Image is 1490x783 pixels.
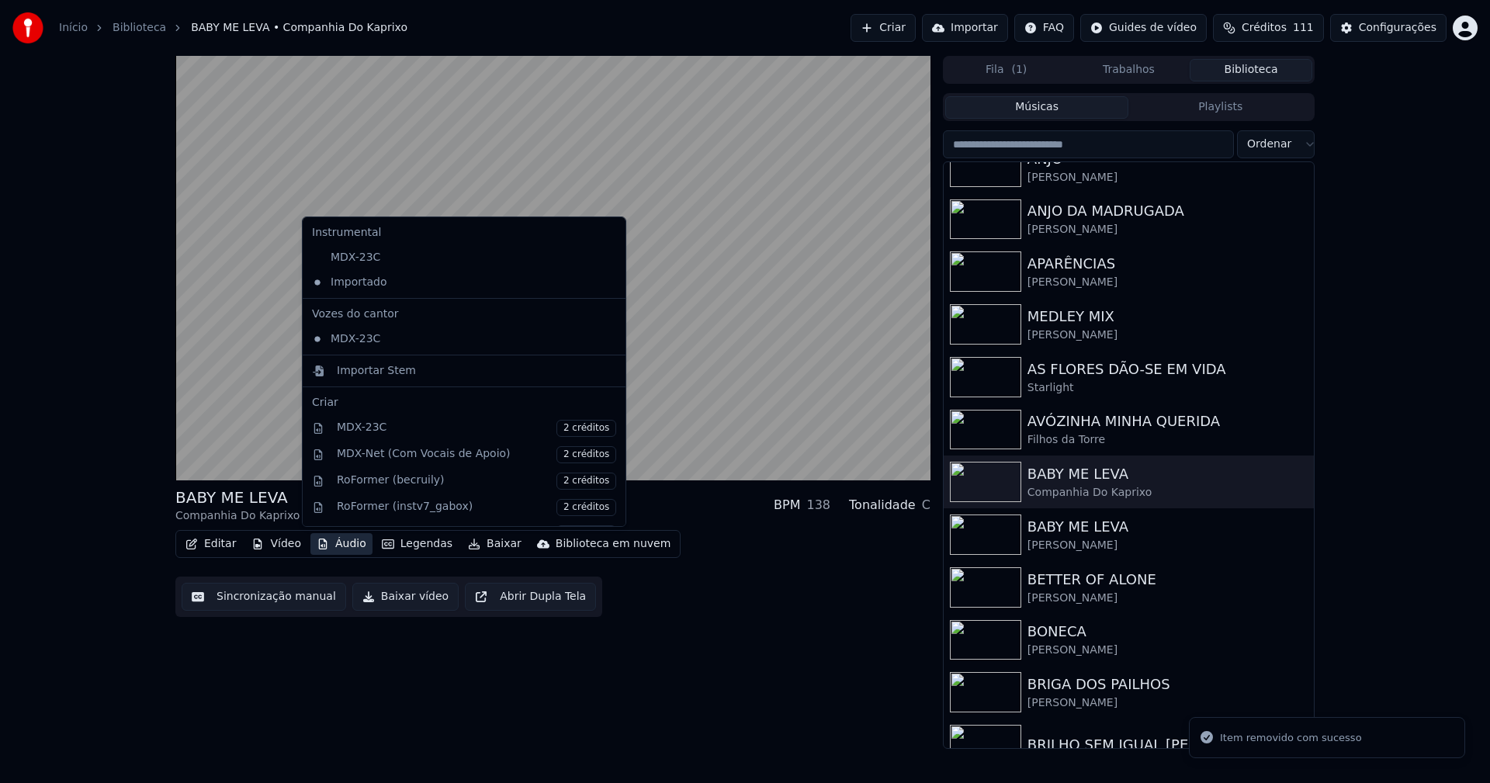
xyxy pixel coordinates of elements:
div: BRIGA DOS PAILHOS [1027,674,1308,695]
div: BABY ME LEVA [1027,463,1308,485]
div: Criar [312,395,616,411]
div: [PERSON_NAME] [1027,643,1308,658]
div: MDX-Net (Com Vocais de Apoio) [337,446,616,463]
div: Tonalidade [849,496,916,514]
div: Filhos da Torre [1027,432,1308,448]
span: 2 créditos [556,446,616,463]
button: Baixar vídeo [352,583,459,611]
button: Créditos111 [1213,14,1324,42]
div: APARÊNCIAS [1027,253,1308,275]
a: Biblioteca [113,20,166,36]
button: Sincronização manual [182,583,346,611]
div: Biblioteca em nuvem [556,536,671,552]
div: [PERSON_NAME] [1027,695,1308,711]
button: Músicas [945,96,1129,119]
button: Legendas [376,533,459,555]
div: Importado [306,270,599,295]
button: Trabalhos [1068,59,1190,81]
div: Importar Stem [337,363,416,379]
div: BPM [774,496,800,514]
div: Vozes do cantor [306,302,622,327]
button: Playlists [1128,96,1312,119]
button: FAQ [1014,14,1074,42]
a: Início [59,20,88,36]
div: MDX-23C [306,245,599,270]
button: Fila [945,59,1068,81]
div: BONECA [1027,621,1308,643]
img: youka [12,12,43,43]
div: C [922,496,930,514]
div: [PERSON_NAME] [1027,170,1308,185]
div: Configurações [1359,20,1436,36]
span: 2 créditos [556,473,616,490]
button: Editar [179,533,242,555]
span: Ordenar [1247,137,1291,152]
span: Créditos [1242,20,1287,36]
div: Companhia Do Kaprixo [1027,485,1308,501]
button: Baixar [462,533,528,555]
button: Vídeo [245,533,307,555]
span: BABY ME LEVA • Companhia Do Kaprixo [191,20,407,36]
div: MDX-23C [306,327,599,352]
div: [PERSON_NAME] [1027,222,1308,237]
div: AS FLORES DÃO-SE EM VIDA [1027,359,1308,380]
div: BABY ME LEVA [1027,516,1308,538]
div: ANJO DA MADRUGADA [1027,200,1308,222]
nav: breadcrumb [59,20,407,36]
div: BETTER OF ALONE [1027,569,1308,591]
button: Biblioteca [1190,59,1312,81]
div: 138 [806,496,830,514]
div: Starlight [1027,380,1308,396]
div: Companhia Do Kaprixo [175,508,300,524]
div: MDX-23C [337,420,616,437]
div: MEDLEY MIX [1027,306,1308,327]
span: 2 créditos [556,499,616,516]
div: [PERSON_NAME] [1027,538,1308,553]
div: BRILHO SEM IGUAL [PERSON_NAME] Ft. Yola Semedo [1027,734,1308,756]
div: AVÓZINHA MINHA QUERIDA [1027,411,1308,432]
span: 2 créditos [556,420,616,437]
button: Áudio [310,533,372,555]
div: [PERSON_NAME] [1027,327,1308,343]
button: Configurações [1330,14,1447,42]
span: 111 [1293,20,1314,36]
span: 2 créditos [556,525,616,542]
div: BABY ME LEVA [175,487,300,508]
span: ( 1 ) [1011,62,1027,78]
div: [PERSON_NAME] [1027,275,1308,290]
div: Instrumental [306,220,622,245]
div: RoFormer (becruily) [337,473,616,490]
button: Importar [922,14,1008,42]
button: Criar [851,14,916,42]
div: Item removido com sucesso [1220,730,1362,746]
div: [PERSON_NAME] [1027,591,1308,606]
button: Guides de vídeo [1080,14,1207,42]
div: Demucs [337,525,616,542]
button: Abrir Dupla Tela [465,583,596,611]
div: RoFormer (instv7_gabox) [337,499,616,516]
